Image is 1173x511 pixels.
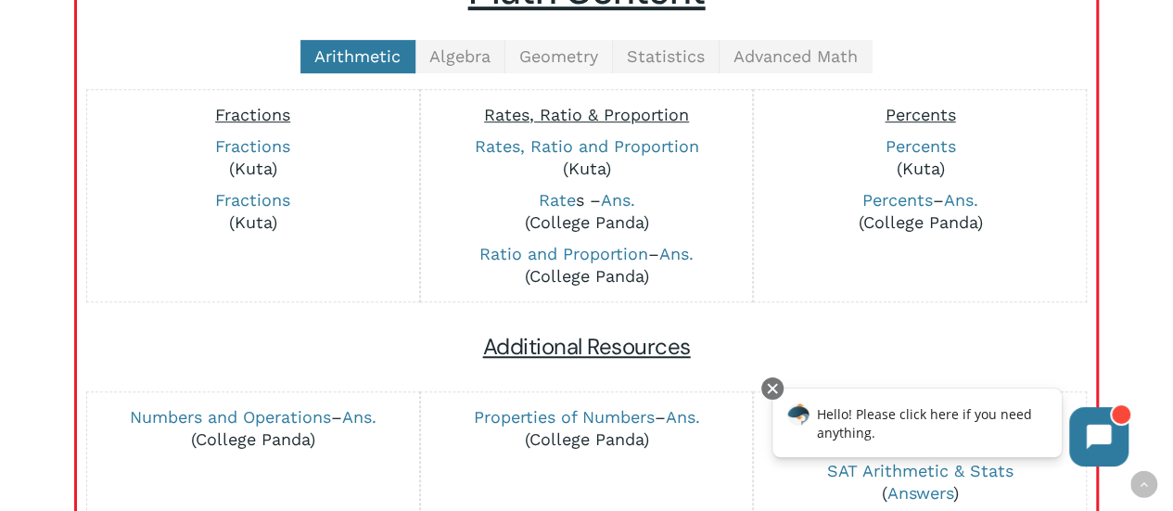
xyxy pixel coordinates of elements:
[539,190,576,210] a: Rate
[601,190,635,210] a: Ans.
[96,135,410,180] p: (Kuta)
[720,40,873,73] a: Advanced Math
[763,189,1077,234] p: – (College Panda)
[96,406,410,451] p: – (College Panda)
[613,40,720,73] a: Statistics
[415,40,505,73] a: Algebra
[342,407,376,427] a: Ans.
[430,135,744,180] p: (Kuta)
[130,407,331,427] a: Numbers and Operations
[944,190,978,210] a: Ans.
[887,483,953,503] a: Answers
[430,243,744,287] p: – (College Panda)
[430,189,744,234] p: s – (College Panda)
[862,190,933,210] a: Percents
[484,105,689,124] span: Rates, Ratio & Proportion
[215,105,290,124] span: Fractions
[474,407,655,427] a: Properties of Numbers
[215,136,290,156] a: Fractions
[763,135,1077,180] p: (Kuta)
[483,332,691,361] span: Additional Resources
[475,136,699,156] a: Rates, Ratio and Proportion
[627,46,705,66] span: Statistics
[885,136,955,156] a: Percents
[666,407,700,427] a: Ans.
[885,105,955,124] span: Percents
[314,46,401,66] span: Arithmetic
[479,244,648,263] a: Ratio and Proportion
[300,40,415,73] a: Arithmetic
[733,46,858,66] span: Advanced Math
[519,46,598,66] span: Geometry
[215,190,290,210] a: Fractions
[430,406,744,451] p: – (College Panda)
[753,374,1147,485] iframe: Chatbot
[96,189,410,234] p: (Kuta)
[505,40,613,73] a: Geometry
[659,244,694,263] a: Ans.
[429,46,491,66] span: Algebra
